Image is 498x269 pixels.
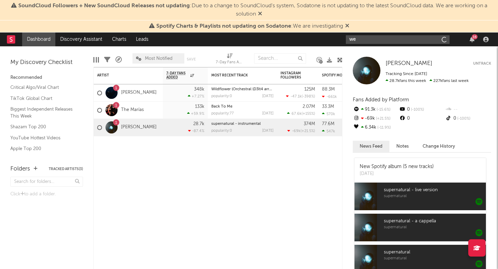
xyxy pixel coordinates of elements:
div: 7-Day Fans Added (7-Day Fans Added) [216,50,243,70]
span: +21.5 % [375,117,390,121]
a: [PERSON_NAME] [121,124,157,130]
a: Dashboard [22,33,55,46]
a: Back To Me [211,105,232,109]
span: -100 % [410,108,424,112]
span: SoundCloud Followers + New SoundCloud Releases not updating [18,3,190,9]
div: Folders [10,165,30,173]
a: The Marías [121,107,144,113]
div: +59.9 % [187,111,204,116]
a: Shazam Top 200 [10,123,76,131]
div: 33.3M [322,104,334,109]
span: supernatural [384,194,486,198]
div: supernatural - instrumental [211,122,274,126]
span: Dismiss [345,24,349,29]
button: 16 [470,37,474,42]
button: Notes [389,141,416,152]
div: 133k [195,104,204,109]
div: Most Recent Track [211,73,263,77]
div: 2.07M [303,104,315,109]
a: Wildflower (Orchestral (D3lt4 arrang.) [211,87,278,91]
div: 91.3k [353,105,399,114]
span: supernatural [384,257,486,261]
div: 374M [304,122,315,126]
span: Most Notified [145,56,173,61]
span: Dismiss [258,11,262,17]
div: 0 [399,114,445,123]
a: [PERSON_NAME] [386,60,432,67]
span: +155 % [303,112,314,116]
span: -398 % [303,95,314,99]
span: Fans Added by Platform [353,97,409,102]
span: -100 % [456,117,470,121]
input: Search for folders... [10,177,83,187]
a: Apple Top 200 [10,145,76,152]
div: +7.27 % [188,94,204,99]
span: Tracking Since: [DATE] [386,72,427,76]
div: Recommended [10,74,83,82]
span: supernatural - live version [384,186,486,194]
div: A&R Pipeline [116,50,122,70]
div: New Spotify album (5 new tracks) [360,163,434,170]
div: 7-Day Fans Added (7-Day Fans Added) [216,58,243,67]
a: supernatural - instrumental [211,122,261,126]
div: Instagram Followers [280,71,305,80]
input: Search for artists [346,35,450,44]
div: My Discovery Checklist [10,58,83,67]
div: popularity: 77 [211,112,234,115]
div: 77.6M [322,122,334,126]
span: -11.9 % [376,126,391,130]
div: Artist [97,73,149,77]
a: Leads [131,33,153,46]
a: Discovery Assistant [55,33,107,46]
div: 88.3M [322,87,335,92]
span: 67.6k [292,112,302,116]
div: 0 [445,114,491,123]
button: Save [187,57,196,61]
a: Biggest Independent Releases This Week [10,105,76,120]
span: -15.6 % [376,108,390,112]
div: Edit Columns [93,50,99,70]
span: [PERSON_NAME] [386,61,432,66]
a: [PERSON_NAME] [121,90,157,96]
div: 547k [322,129,335,133]
div: -661k [322,94,337,99]
div: popularity: 0 [211,129,232,133]
input: Search... [254,53,306,64]
span: : Due to a change to SoundCloud's system, Sodatone is not updating to the latest SoundCloud data.... [18,3,487,17]
span: -47.1k [290,95,302,99]
div: 348k [194,87,204,92]
button: Untrack [473,60,491,67]
div: 0 [399,105,445,114]
div: 125M [304,87,315,92]
span: supernatural - a cappella [384,217,486,225]
div: -- [445,105,491,114]
div: -69k [353,114,399,123]
a: TikTok Global Chart [10,95,76,102]
div: popularity: 0 [211,94,232,98]
a: Critical Algo/Viral Chart [10,84,76,91]
button: Tracked Artists(3) [49,167,83,171]
div: [DATE] [262,94,274,98]
span: : We are investigating [156,24,343,29]
span: Spotify Charts & Playlists not updating on Sodatone [156,24,291,29]
div: 16 [472,34,478,39]
span: 227k fans last week [386,79,469,83]
div: ( ) [287,111,315,116]
div: -87.4 % [188,129,204,133]
div: Filters [104,50,110,70]
div: Click to add a folder. [10,190,83,198]
button: News Feed [353,141,389,152]
div: Spotify Monthly Listeners [322,73,374,77]
div: ( ) [287,129,315,133]
div: [DATE] [262,112,274,115]
span: 28.7k fans this week [386,79,426,83]
span: supernatural [384,248,486,257]
div: [DATE] [262,129,274,133]
div: Back To Me [211,105,274,109]
a: Charts [107,33,131,46]
div: [DATE] [360,170,434,177]
div: 28.7k [193,122,204,126]
button: Change History [416,141,462,152]
span: supernatural [384,225,486,230]
a: YouTube Hottest Videos [10,134,76,142]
